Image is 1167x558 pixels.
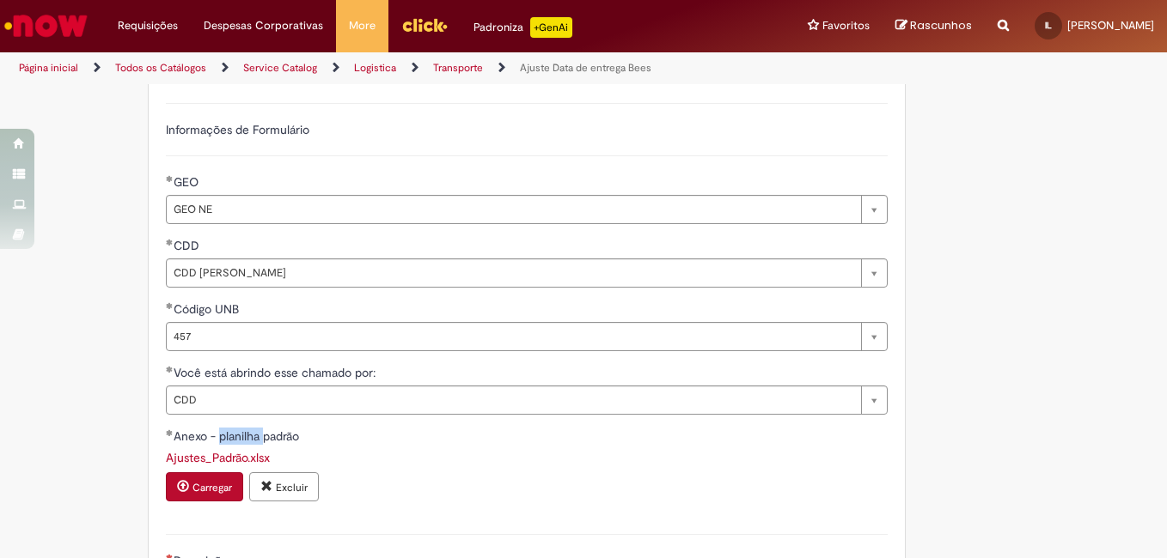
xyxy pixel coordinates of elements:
img: ServiceNow [2,9,90,43]
a: Transporte [433,61,483,75]
div: Padroniza [474,17,572,38]
button: Excluir anexo Ajustes_Padrão.xlsx [249,472,319,501]
span: IL [1045,20,1052,31]
span: Despesas Corporativas [204,17,323,34]
span: Obrigatório Preenchido [166,175,174,182]
span: CDD [174,238,203,253]
span: Anexo - planilha padrão [174,428,302,444]
span: Obrigatório Preenchido [166,302,174,309]
a: Service Catalog [243,61,317,75]
span: Obrigatório Preenchido [166,429,174,436]
span: Favoritos [822,17,870,34]
img: click_logo_yellow_360x200.png [401,12,448,38]
a: Ajuste Data de entrega Bees [520,61,651,75]
a: Todos os Catálogos [115,61,206,75]
span: Obrigatório Preenchido [166,366,174,373]
p: +GenAi [530,17,572,38]
a: Download de Ajustes_Padrão.xlsx [166,450,270,465]
span: Rascunhos [910,17,972,33]
span: CDD [PERSON_NAME] [174,259,852,287]
span: GEO NE [174,196,852,223]
span: Você está abrindo esse chamado por: [174,365,379,380]
a: Página inicial [19,61,78,75]
small: Excluir [276,481,308,494]
a: Logistica [354,61,396,75]
span: GEO [174,174,202,190]
ul: Trilhas de página [13,52,765,84]
a: Rascunhos [895,18,972,34]
span: CDD [174,386,852,414]
label: Informações de Formulário [166,122,309,137]
span: More [349,17,376,34]
span: Código UNB [174,301,242,317]
span: Requisições [118,17,178,34]
span: [PERSON_NAME] [1067,18,1154,33]
button: Carregar anexo de Anexo - planilha padrão Required [166,472,243,501]
small: Carregar [192,481,232,494]
span: 457 [174,323,852,350]
span: Obrigatório Preenchido [166,239,174,246]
